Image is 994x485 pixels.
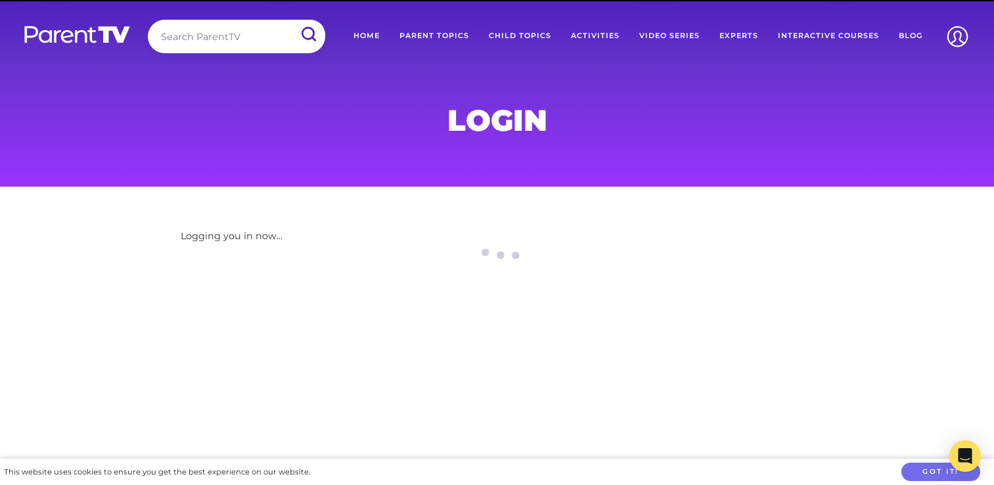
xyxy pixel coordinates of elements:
[148,20,325,53] input: Search ParentTV
[949,440,981,472] div: Open Intercom Messenger
[390,20,479,53] a: Parent Topics
[889,20,932,53] a: Blog
[344,20,390,53] a: Home
[941,20,974,53] img: Account
[710,20,768,53] a: Experts
[768,20,889,53] a: Interactive Courses
[629,20,710,53] a: Video Series
[291,20,325,49] input: Submit
[561,20,629,53] a: Activities
[479,20,561,53] a: Child Topics
[4,465,310,479] div: This website uses cookies to ensure you get the best experience on our website.
[901,463,980,482] button: Got it!
[181,107,814,133] h1: Login
[23,25,131,44] img: parenttv-logo-white.4c85aaf.svg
